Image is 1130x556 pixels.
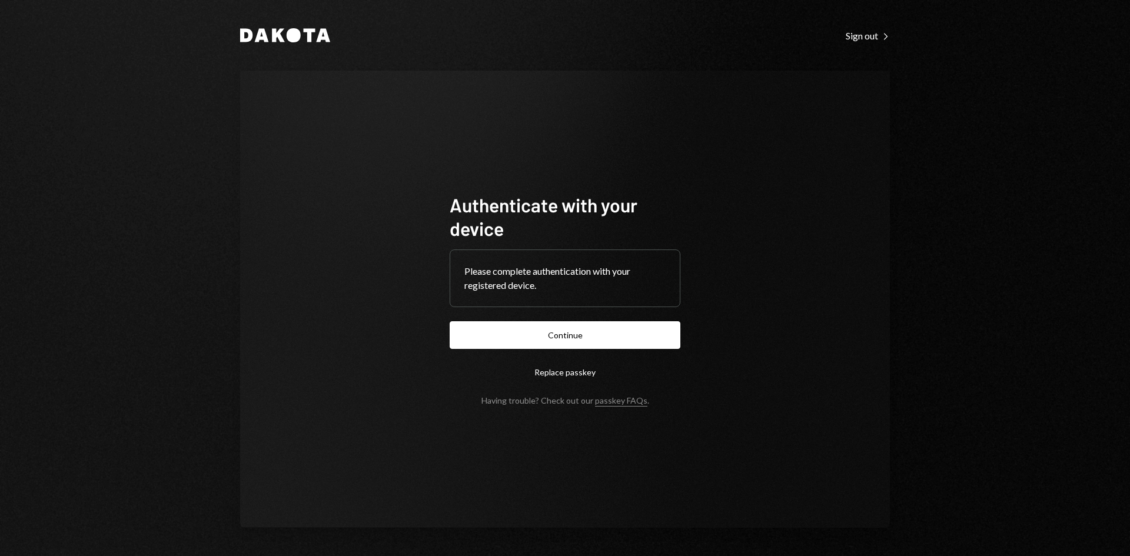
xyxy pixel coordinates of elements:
[450,193,680,240] h1: Authenticate with your device
[846,30,890,42] div: Sign out
[846,29,890,42] a: Sign out
[595,395,647,407] a: passkey FAQs
[450,321,680,349] button: Continue
[464,264,666,292] div: Please complete authentication with your registered device.
[481,395,649,405] div: Having trouble? Check out our .
[450,358,680,386] button: Replace passkey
